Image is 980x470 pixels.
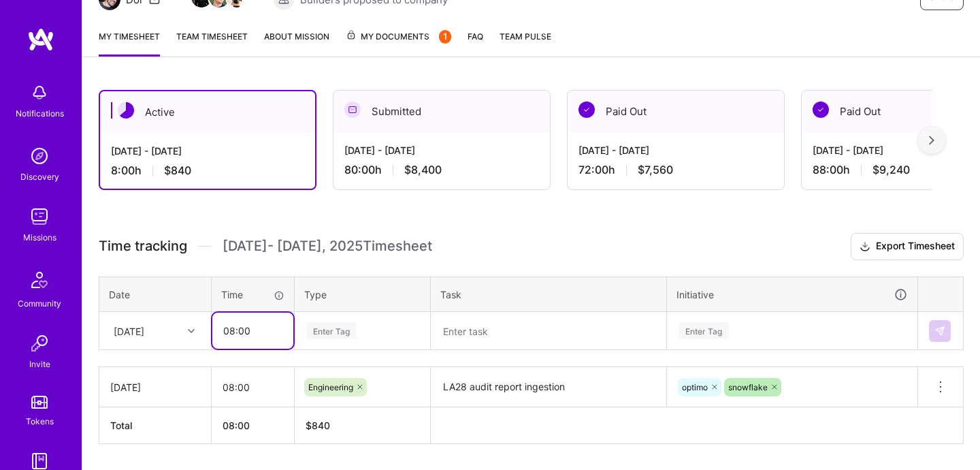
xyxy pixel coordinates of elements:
div: [DATE] [114,324,144,338]
div: 8:00 h [111,163,304,178]
img: tokens [31,396,48,409]
a: My timesheet [99,29,160,57]
span: Engineering [308,382,353,392]
div: Community [18,296,61,311]
a: FAQ [468,29,483,57]
img: Submit [934,326,945,336]
div: 80:00 h [344,163,539,177]
span: $ 840 [306,420,330,431]
img: right [929,136,934,145]
div: Missions [23,230,56,245]
div: 1 [439,30,451,44]
input: HH:MM [212,369,294,405]
img: logo [27,27,54,52]
span: optimo [682,382,708,392]
img: Paid Out [578,101,595,118]
span: $8,400 [404,163,442,177]
a: Team timesheet [176,29,248,57]
span: snowflake [728,382,768,392]
img: Submitted [344,101,361,118]
div: Enter Tag [679,320,729,341]
div: Paid Out [568,91,784,132]
img: Community [23,264,56,296]
th: Task [431,277,667,312]
a: My Documents1 [346,29,451,57]
div: Invite [29,357,50,371]
i: icon Download [860,240,870,254]
th: Type [295,277,431,312]
i: icon Chevron [188,328,195,334]
span: Team Pulse [500,31,551,42]
th: 08:00 [212,407,295,444]
div: Submitted [333,91,550,132]
div: Discovery [20,170,59,184]
img: discovery [26,142,53,170]
span: [DATE] - [DATE] , 2025 Timesheet [223,238,432,255]
div: Active [100,91,315,133]
div: [DATE] - [DATE] [111,144,304,158]
img: Active [118,102,134,119]
div: [DATE] - [DATE] [344,143,539,157]
span: My Documents [346,29,451,44]
div: [DATE] [110,380,200,394]
th: Total [99,407,212,444]
span: Time tracking [99,238,187,255]
textarea: LA28 audit report ingestion [432,369,665,406]
input: HH:MM [212,313,293,349]
button: Export Timesheet [851,233,964,260]
div: 72:00 h [578,163,773,177]
div: Time [221,287,284,302]
div: [DATE] - [DATE] [578,143,773,157]
a: About Mission [264,29,329,57]
th: Date [99,277,212,312]
img: Paid Out [813,101,829,118]
div: Initiative [676,287,908,302]
div: Tokens [26,414,54,428]
span: $840 [164,163,191,178]
div: Enter Tag [306,320,357,341]
div: Notifications [16,106,64,121]
a: Team Pulse [500,29,551,57]
img: teamwork [26,203,53,230]
span: $7,560 [638,163,673,177]
span: $9,240 [872,163,910,177]
img: bell [26,79,53,106]
img: Invite [26,330,53,357]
